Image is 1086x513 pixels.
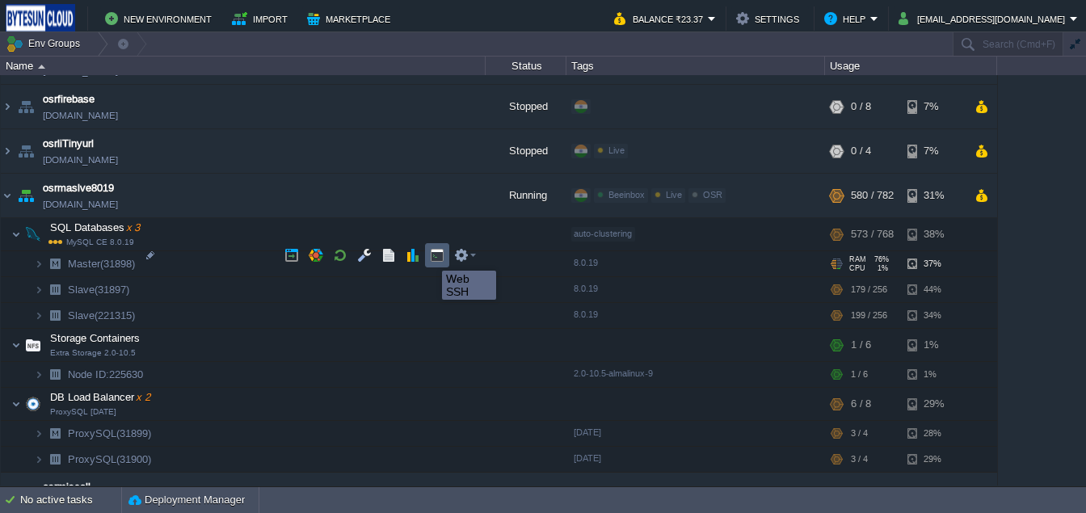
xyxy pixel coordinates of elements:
span: ProxySQL [66,452,154,466]
img: AMDAwAAAACH5BAEAAAAALAAAAAABAAEAAAICRAEAOw== [22,388,44,420]
span: x 3 [124,221,141,233]
button: Marketplace [307,9,395,28]
span: ProxySQL [DATE] [50,407,116,417]
img: AMDAwAAAACH5BAEAAAAALAAAAAABAAEAAAICRAEAOw== [44,251,66,276]
button: Deployment Manager [128,492,245,508]
button: Env Groups [6,32,86,55]
a: osrfirebase [43,91,95,107]
img: AMDAwAAAACH5BAEAAAAALAAAAAABAAEAAAICRAEAOw== [11,329,21,361]
span: Live [666,190,682,200]
img: AMDAwAAAACH5BAEAAAAALAAAAAABAAEAAAICRAEAOw== [15,129,37,173]
div: 44% [907,277,960,302]
div: 0 / 8 [851,85,871,128]
span: 76% [873,255,889,263]
div: 1 / 6 [851,329,871,361]
img: AMDAwAAAACH5BAEAAAAALAAAAAABAAEAAAICRAEAOw== [34,251,44,276]
div: 29% [907,447,960,472]
img: AMDAwAAAACH5BAEAAAAALAAAAAABAAEAAAICRAEAOw== [38,65,45,69]
div: Status [486,57,566,75]
span: auto-clustering [574,229,632,238]
img: Bytesun Cloud [6,4,75,33]
a: Master(31898) [66,257,137,271]
img: AMDAwAAAACH5BAEAAAAALAAAAAABAAEAAAICRAEAOw== [44,421,66,446]
span: CPU [849,264,865,272]
span: 8.0.19 [574,258,598,267]
span: [DATE] [574,427,601,437]
span: 1% [872,264,888,272]
a: osrmaslve8019 [43,180,114,196]
span: Extra Storage 2.0-10.5 [50,348,136,358]
span: Storage Containers [48,331,142,345]
button: Help [824,9,870,28]
span: ProxySQL [66,427,154,440]
div: Name [2,57,485,75]
span: [DOMAIN_NAME] [43,196,118,212]
span: osrliTinyurl [43,136,94,152]
div: 37% [907,251,960,276]
a: [DOMAIN_NAME] [43,152,118,168]
a: ProxySQL(31900) [66,452,154,466]
img: AMDAwAAAACH5BAEAAAAALAAAAAABAAEAAAICRAEAOw== [11,388,21,420]
div: 199 / 256 [851,303,887,328]
div: Usage [826,57,996,75]
a: Node ID:225630 [66,368,145,381]
button: New Environment [105,9,217,28]
img: AMDAwAAAACH5BAEAAAAALAAAAAABAAEAAAICRAEAOw== [44,277,66,302]
img: AMDAwAAAACH5BAEAAAAALAAAAAABAAEAAAICRAEAOw== [22,218,44,250]
a: [DOMAIN_NAME] [43,107,118,124]
span: Beeinbox [608,190,645,200]
span: (221315) [95,309,135,322]
button: Balance ₹23.37 [614,9,708,28]
div: 6 / 8 [851,388,871,420]
div: 179 / 256 [851,277,887,302]
div: 38% [907,218,960,250]
span: osrmiscall [43,479,90,495]
div: Running [486,174,566,217]
div: Web SSH [446,272,492,298]
div: 7% [907,85,960,128]
img: AMDAwAAAACH5BAEAAAAALAAAAAABAAEAAAICRAEAOw== [34,277,44,302]
div: Tags [567,57,824,75]
img: AMDAwAAAACH5BAEAAAAALAAAAAABAAEAAAICRAEAOw== [34,303,44,328]
span: DB Load Balancer [48,390,153,404]
span: 2.0-10.5-almalinux-9 [574,368,653,378]
div: 1% [907,362,960,387]
span: (31900) [116,453,151,465]
img: AMDAwAAAACH5BAEAAAAALAAAAAABAAEAAAICRAEAOw== [22,329,44,361]
div: Stopped [486,129,566,173]
img: AMDAwAAAACH5BAEAAAAALAAAAAABAAEAAAICRAEAOw== [44,447,66,472]
img: AMDAwAAAACH5BAEAAAAALAAAAAABAAEAAAICRAEAOw== [1,85,14,128]
span: (31899) [116,427,151,439]
span: 8.0.19 [574,309,598,319]
span: RAM [849,255,866,263]
a: Slave(221315) [66,309,137,322]
span: Slave [66,309,137,322]
span: Master [66,257,137,271]
span: MySQL CE 8.0.19 [48,238,134,246]
span: [DATE] [574,453,601,463]
div: 7% [907,129,960,173]
span: OSR [703,190,722,200]
div: 29% [907,388,960,420]
a: Slave(31897) [66,283,132,296]
img: AMDAwAAAACH5BAEAAAAALAAAAAABAAEAAAICRAEAOw== [44,362,66,387]
span: (31898) [100,258,135,270]
div: 34% [907,303,960,328]
a: Storage ContainersExtra Storage 2.0-10.5 [48,332,142,344]
div: 573 / 768 [851,218,894,250]
span: 8.0.19 [574,284,598,293]
div: 31% [907,174,960,217]
a: DB Load Balancerx 2ProxySQL [DATE] [48,391,153,403]
button: Import [232,9,293,28]
div: 580 / 782 [851,174,894,217]
img: AMDAwAAAACH5BAEAAAAALAAAAAABAAEAAAICRAEAOw== [34,447,44,472]
span: x 2 [134,391,150,403]
img: AMDAwAAAACH5BAEAAAAALAAAAAABAAEAAAICRAEAOw== [15,174,37,217]
div: 1 / 6 [851,362,868,387]
div: Stopped [486,85,566,128]
span: SQL Databases [48,221,142,234]
img: AMDAwAAAACH5BAEAAAAALAAAAAABAAEAAAICRAEAOw== [34,421,44,446]
span: Live [608,145,625,155]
